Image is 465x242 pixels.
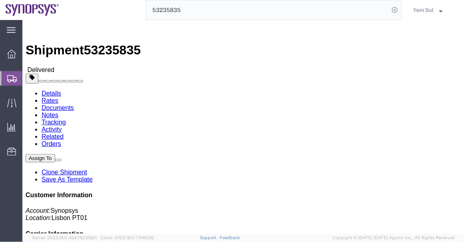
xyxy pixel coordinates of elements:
[146,0,389,20] input: Search for shipment number, reference number
[413,6,434,14] span: Yeni Sul
[6,4,59,16] img: logo
[200,235,220,240] a: Support
[100,235,154,240] span: Client: 2025.18.0-7346316
[32,235,97,240] span: Server: 2025.18.0-4e47823f9d1
[413,5,454,15] button: Yeni Sul
[22,20,465,234] iframe: FS Legacy Container
[332,234,455,241] span: Copyright © [DATE]-[DATE] Agistix Inc., All Rights Reserved
[220,235,240,240] a: Feedback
